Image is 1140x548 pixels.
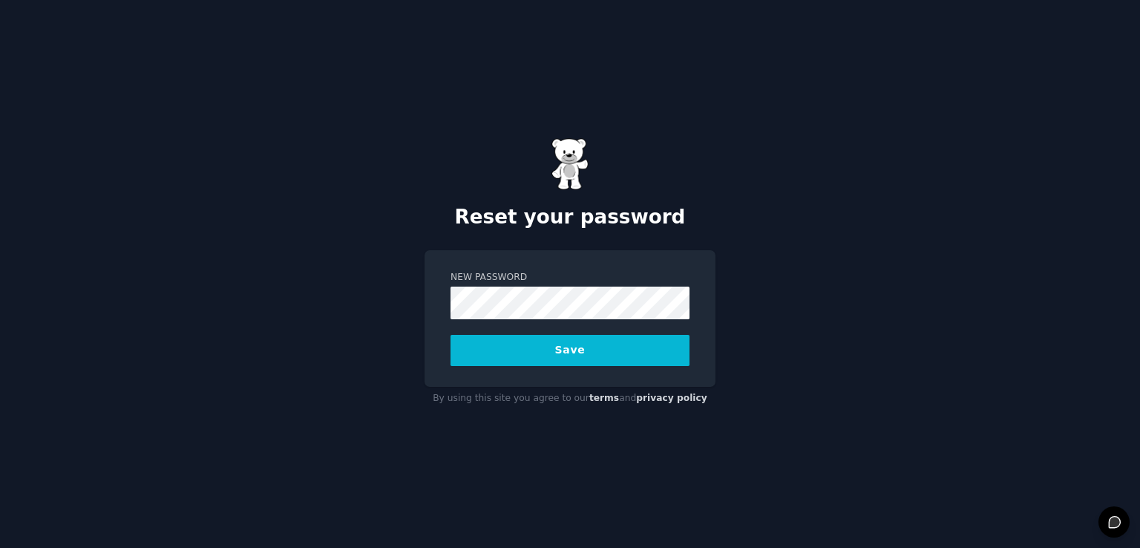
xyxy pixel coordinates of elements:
a: terms [589,393,619,403]
div: By using this site you agree to our and [425,387,715,411]
button: Save [451,335,689,366]
label: New Password [451,271,689,284]
a: privacy policy [636,393,707,403]
h2: Reset your password [425,206,715,229]
img: Gummy Bear [551,138,589,190]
